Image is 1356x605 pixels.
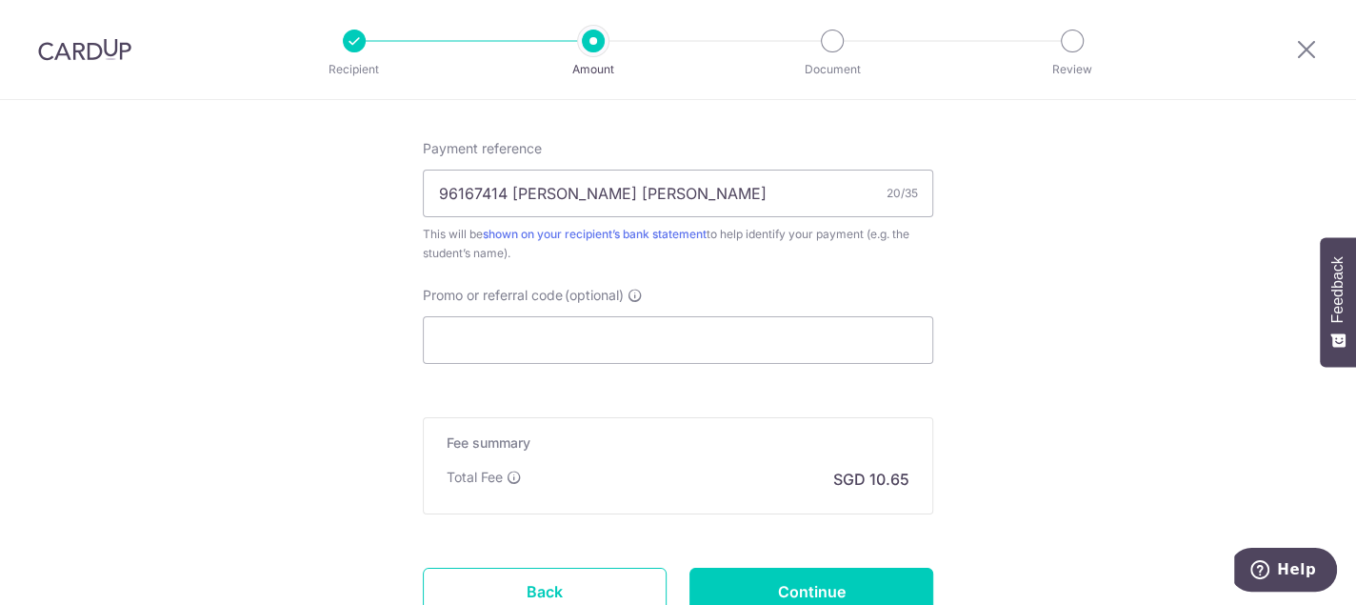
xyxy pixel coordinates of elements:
span: Promo or referral code [423,286,563,305]
p: Recipient [284,60,425,79]
a: shown on your recipient’s bank statement [483,227,707,241]
p: Amount [523,60,664,79]
span: (optional) [565,286,624,305]
h5: Fee summary [447,434,909,453]
p: Review [1002,60,1143,79]
div: This will be to help identify your payment (e.g. the student’s name). [423,225,933,263]
span: Feedback [1329,256,1346,323]
p: Total Fee [447,468,503,487]
div: 20/35 [887,184,918,203]
img: CardUp [38,38,131,61]
iframe: Opens a widget where you can find more information [1234,548,1337,595]
p: SGD 10.65 [833,468,909,491]
p: Document [762,60,903,79]
button: Feedback - Show survey [1320,237,1356,367]
span: Payment reference [423,139,542,158]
